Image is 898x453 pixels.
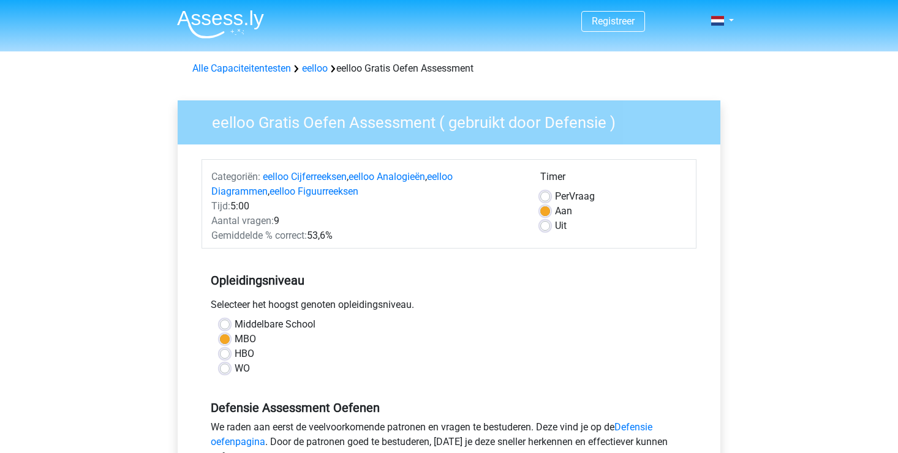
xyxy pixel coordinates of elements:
[270,185,358,197] a: eelloo Figuurreeksen
[555,189,595,204] label: Vraag
[177,10,264,39] img: Assessly
[235,361,250,376] label: WO
[202,228,531,243] div: 53,6%
[592,15,635,27] a: Registreer
[302,62,328,74] a: eelloo
[235,346,254,361] label: HBO
[211,215,274,226] span: Aantal vragen:
[197,108,711,132] h3: eelloo Gratis Oefen Assessment ( gebruikt door Defensie )
[555,204,572,219] label: Aan
[202,214,531,228] div: 9
[211,171,260,182] span: Categoriën:
[211,230,307,241] span: Gemiddelde % correct:
[540,170,687,189] div: Timer
[211,400,687,415] h5: Defensie Assessment Oefenen
[211,268,687,293] h5: Opleidingsniveau
[211,200,230,212] span: Tijd:
[202,298,696,317] div: Selecteer het hoogst genoten opleidingsniveau.
[555,190,569,202] span: Per
[235,332,256,346] label: MBO
[235,317,315,332] label: Middelbare School
[349,171,425,182] a: eelloo Analogieën
[555,219,567,233] label: Uit
[202,199,531,214] div: 5:00
[187,61,711,76] div: eelloo Gratis Oefen Assessment
[192,62,291,74] a: Alle Capaciteitentesten
[263,171,347,182] a: eelloo Cijferreeksen
[202,170,531,199] div: , , ,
